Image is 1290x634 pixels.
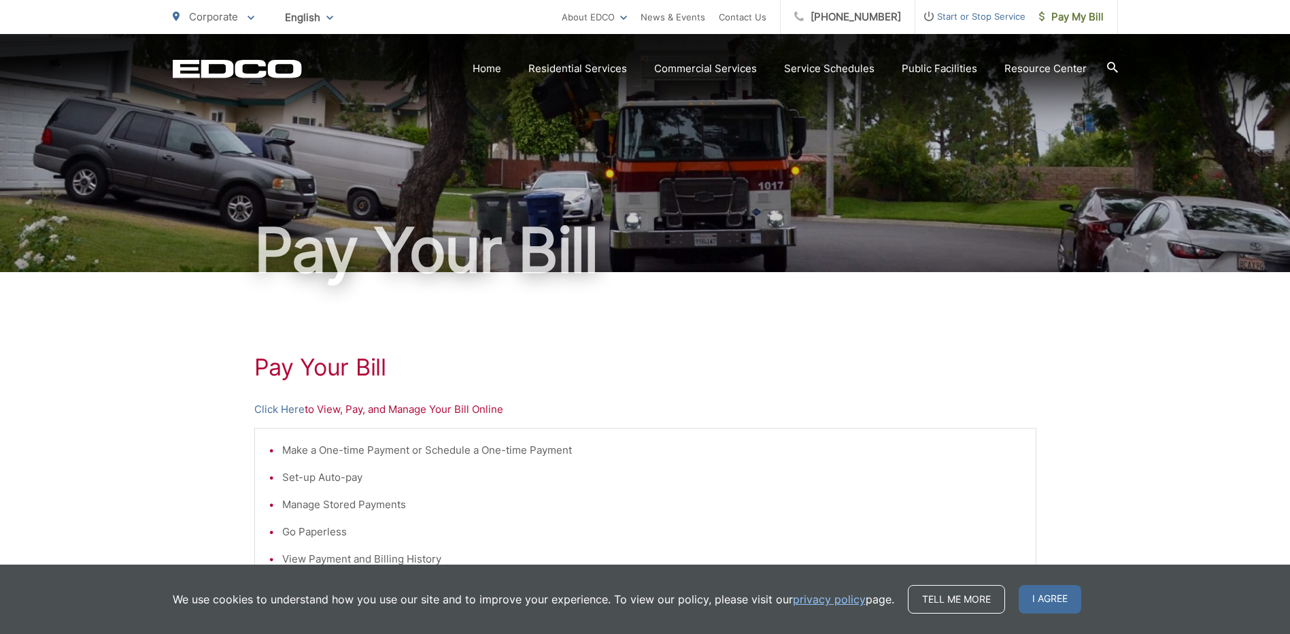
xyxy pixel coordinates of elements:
[173,216,1118,284] h1: Pay Your Bill
[1039,9,1104,25] span: Pay My Bill
[902,61,977,77] a: Public Facilities
[793,591,866,607] a: privacy policy
[254,401,1036,418] p: to View, Pay, and Manage Your Bill Online
[282,469,1022,486] li: Set-up Auto-pay
[719,9,766,25] a: Contact Us
[275,5,343,29] span: English
[173,591,894,607] p: We use cookies to understand how you use our site and to improve your experience. To view our pol...
[254,354,1036,381] h1: Pay Your Bill
[282,442,1022,458] li: Make a One-time Payment or Schedule a One-time Payment
[641,9,705,25] a: News & Events
[1019,585,1081,614] span: I agree
[282,524,1022,540] li: Go Paperless
[562,9,627,25] a: About EDCO
[908,585,1005,614] a: Tell me more
[282,551,1022,567] li: View Payment and Billing History
[254,401,305,418] a: Click Here
[1004,61,1087,77] a: Resource Center
[654,61,757,77] a: Commercial Services
[473,61,501,77] a: Home
[784,61,875,77] a: Service Schedules
[173,59,302,78] a: EDCD logo. Return to the homepage.
[282,497,1022,513] li: Manage Stored Payments
[528,61,627,77] a: Residential Services
[189,10,238,23] span: Corporate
